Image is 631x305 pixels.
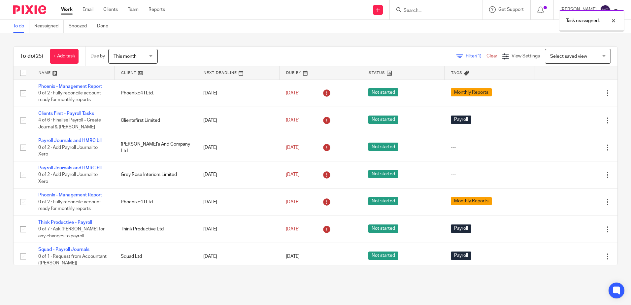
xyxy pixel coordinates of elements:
[368,252,398,260] span: Not started
[149,6,165,13] a: Reports
[38,166,102,170] a: Payroll Journals and HMRC bill
[286,172,300,177] span: [DATE]
[197,107,279,134] td: [DATE]
[97,20,113,33] a: Done
[38,138,102,143] a: Payroll Journals and HMRC bill
[197,161,279,188] td: [DATE]
[466,54,486,58] span: Filter
[38,84,102,89] a: Phoenix - Management Report
[114,243,197,270] td: Squad Ltd
[34,53,43,59] span: (25)
[114,161,197,188] td: Grey Rose Interiors Limited
[368,197,398,205] span: Not started
[286,200,300,204] span: [DATE]
[368,143,398,151] span: Not started
[550,54,587,59] span: Select saved view
[114,54,137,59] span: This month
[451,171,528,178] div: ---
[368,170,398,178] span: Not started
[38,172,98,184] span: 0 of 2 · Add Payroll Journal to Xero
[368,88,398,96] span: Not started
[451,252,471,260] span: Payroll
[451,224,471,233] span: Payroll
[197,134,279,161] td: [DATE]
[486,54,497,58] a: Clear
[90,53,105,59] p: Due by
[13,5,46,14] img: Pixie
[197,243,279,270] td: [DATE]
[286,145,300,150] span: [DATE]
[38,111,94,116] a: Clients First - Payroll Tasks
[38,145,98,157] span: 0 of 2 · Add Payroll Journal to Xero
[451,88,492,96] span: Monthly Reports
[34,20,64,33] a: Reassigned
[368,224,398,233] span: Not started
[38,254,107,266] span: 0 of 1 · Request from Accountant ([PERSON_NAME])
[451,71,462,75] span: Tags
[20,53,43,60] h1: To do
[128,6,139,13] a: Team
[13,20,29,33] a: To do
[61,6,73,13] a: Work
[476,54,482,58] span: (1)
[38,193,102,197] a: Phoenix - Management Report
[512,54,540,58] span: View Settings
[114,107,197,134] td: Clientsfirst Limited
[197,216,279,243] td: [DATE]
[38,91,101,102] span: 0 of 2 · Fully reconcile account ready for monthly reports
[600,5,611,15] img: svg%3E
[566,17,600,24] p: Task reassigned.
[197,188,279,216] td: [DATE]
[38,220,92,225] a: Think Productive - Payroll
[451,197,492,205] span: Monthly Reports
[286,227,300,231] span: [DATE]
[286,118,300,123] span: [DATE]
[83,6,93,13] a: Email
[286,91,300,95] span: [DATE]
[38,247,89,252] a: Squad - Payroll Journals
[197,80,279,107] td: [DATE]
[114,134,197,161] td: [PERSON_NAME]'s And Company Ltd
[38,227,105,238] span: 0 of 7 · Ask [PERSON_NAME] for any changes to payroll
[286,254,300,259] span: [DATE]
[50,49,79,64] a: + Add task
[114,80,197,107] td: Phoenixc4 I Ltd.
[103,6,118,13] a: Clients
[451,116,471,124] span: Payroll
[114,216,197,243] td: Think Productive Ltd
[38,118,101,130] span: 4 of 6 · Finalise Payroll - Create Journal & [PERSON_NAME]
[451,144,528,151] div: ---
[69,20,92,33] a: Snoozed
[368,116,398,124] span: Not started
[38,200,101,211] span: 0 of 2 · Fully reconcile account ready for monthly reports
[114,188,197,216] td: Phoenixc4 I Ltd.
